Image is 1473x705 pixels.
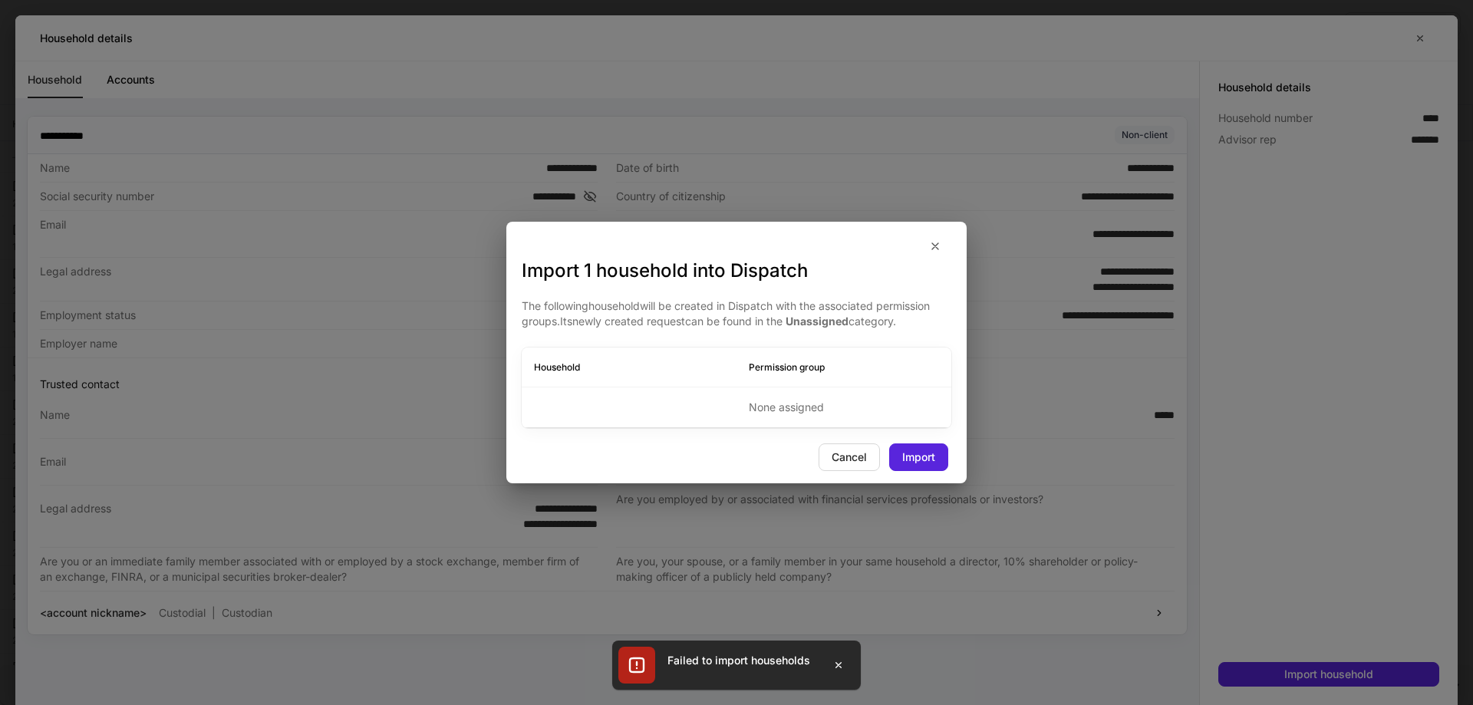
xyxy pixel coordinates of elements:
h6: Permission group [749,360,939,374]
div: Import [902,452,935,463]
div: Cancel [832,452,867,463]
button: Import [889,443,948,471]
p: None assigned [749,400,939,415]
p: The following household will be created in Dispatch with the associated permission groups. Its ne... [522,298,951,329]
button: Cancel [819,443,880,471]
div: Failed to import households [667,653,810,668]
h6: Household [534,360,724,374]
h3: Import 1 household into Dispatch [522,259,951,283]
strong: Unassigned [786,315,849,328]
